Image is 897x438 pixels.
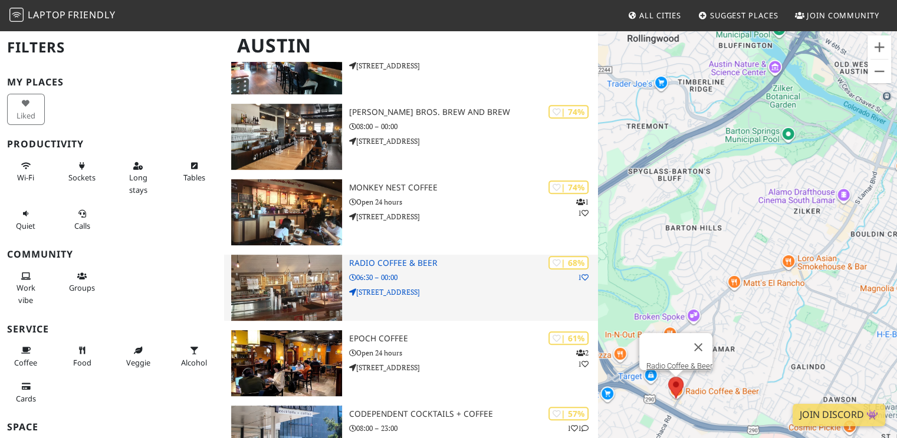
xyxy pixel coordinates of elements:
h3: Monkey Nest Coffee [349,183,599,193]
p: Open 24 hours [349,347,599,358]
p: 08:00 – 00:00 [349,121,599,132]
a: Radio Coffee & Beer | 68% 1 Radio Coffee & Beer 06:30 – 00:00 [STREET_ADDRESS] [224,255,598,321]
h3: [PERSON_NAME] Bros. Brew and Brew [349,107,599,117]
button: Work vibe [7,266,45,309]
h3: Community [7,249,217,260]
span: All Cities [639,10,681,21]
p: [STREET_ADDRESS] [349,286,599,298]
h3: Epoch Coffee [349,334,599,344]
span: Alcohol [181,357,207,368]
span: People working [17,282,35,305]
span: Work-friendly tables [183,172,205,183]
span: Suggest Places [710,10,778,21]
span: Laptop [28,8,66,21]
a: Join Discord 👾 [793,404,885,426]
a: Radio Coffee & Beer [646,361,712,370]
span: Veggie [126,357,150,368]
button: Veggie [119,341,157,372]
p: 2 1 [576,347,589,370]
h3: Productivity [7,139,217,150]
div: | 74% [548,180,589,194]
div: | 74% [548,105,589,118]
h3: My Places [7,77,217,88]
img: Radio Coffee & Beer [231,255,341,321]
button: Alcohol [175,341,213,372]
p: 1 1 [576,196,589,219]
img: Epoch Coffee [231,330,341,396]
a: Monkey Nest Coffee | 74% 11 Monkey Nest Coffee Open 24 hours [STREET_ADDRESS] [224,179,598,245]
img: LaptopFriendly [9,8,24,22]
span: Food [73,357,91,368]
span: Stable Wi-Fi [17,172,34,183]
button: Sockets [63,156,101,187]
button: Wi-Fi [7,156,45,187]
p: 06:30 – 00:00 [349,272,599,283]
h3: Space [7,421,217,433]
img: Monkey Nest Coffee [231,179,341,245]
span: Power sockets [68,172,96,183]
span: Credit cards [16,393,36,404]
button: Long stays [119,156,157,199]
span: Group tables [69,282,95,293]
button: Food [63,341,101,372]
button: Groups [63,266,101,298]
button: Tables [175,156,213,187]
div: | 61% [548,331,589,345]
span: Quiet [16,220,35,231]
p: 08:00 – 23:00 [349,423,599,434]
h3: Radio Coffee & Beer [349,258,599,268]
h3: Codependent Cocktails + Coffee [349,409,599,419]
p: 1 [578,272,589,283]
span: Long stays [129,172,147,195]
button: Calls [63,204,101,235]
p: [STREET_ADDRESS] [349,136,599,147]
img: Wright Bros. Brew and Brew [231,104,341,170]
p: 1 1 [567,423,589,434]
button: Close [684,333,712,361]
span: Coffee [14,357,37,368]
a: All Cities [623,5,686,26]
div: | 57% [548,407,589,420]
h3: Service [7,324,217,335]
button: Coffee [7,341,45,372]
a: Suggest Places [694,5,783,26]
h1: Austin [228,29,596,62]
p: [STREET_ADDRESS] [349,211,599,222]
button: Zoom out [868,60,891,83]
span: Join Community [807,10,879,21]
h2: Filters [7,29,217,65]
p: Open 24 hours [349,196,599,208]
a: Epoch Coffee | 61% 21 Epoch Coffee Open 24 hours [STREET_ADDRESS] [224,330,598,396]
button: Cards [7,377,45,408]
div: | 68% [548,256,589,269]
button: Zoom in [868,35,891,59]
a: Wright Bros. Brew and Brew | 74% [PERSON_NAME] Bros. Brew and Brew 08:00 – 00:00 [STREET_ADDRESS] [224,104,598,170]
button: Quiet [7,204,45,235]
span: Video/audio calls [74,220,90,231]
span: Friendly [68,8,115,21]
p: [STREET_ADDRESS] [349,362,599,373]
a: Join Community [790,5,884,26]
a: LaptopFriendly LaptopFriendly [9,5,116,26]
